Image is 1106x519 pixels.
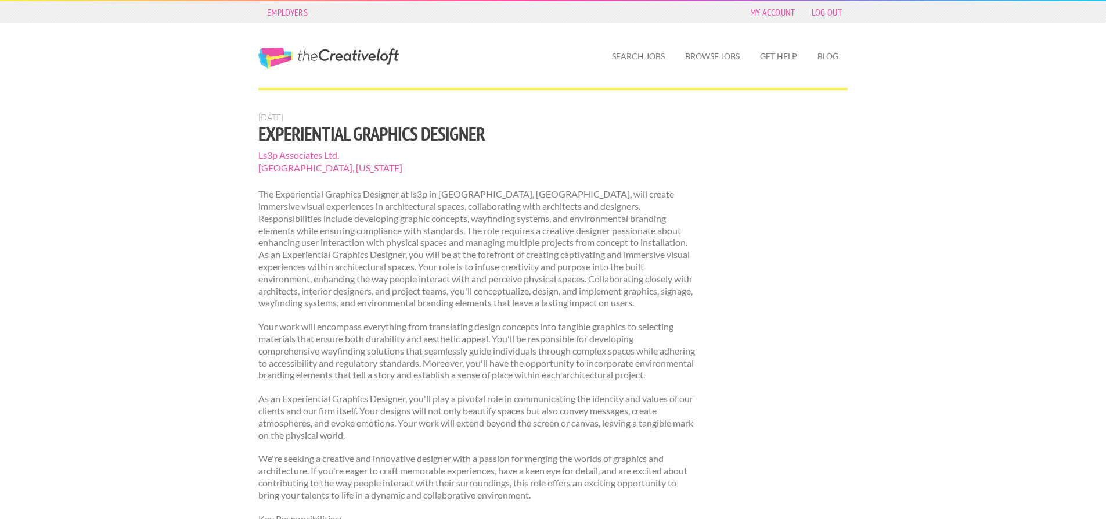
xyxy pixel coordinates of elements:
a: Log Out [806,4,848,20]
span: [DATE] [258,112,283,122]
p: The Experiential Graphics Designer at ls3p in [GEOGRAPHIC_DATA], [GEOGRAPHIC_DATA], will create i... [258,188,696,309]
span: [GEOGRAPHIC_DATA], [US_STATE] [258,162,696,174]
a: My Account [744,4,801,20]
p: Your work will encompass everything from translating design concepts into tangible graphics to se... [258,321,696,381]
a: Search Jobs [603,43,674,70]
a: Browse Jobs [676,43,749,70]
a: Blog [808,43,848,70]
p: We're seeking a creative and innovative designer with a passion for merging the worlds of graphic... [258,453,696,501]
p: As an Experiential Graphics Designer, you'll play a pivotal role in communicating the identity an... [258,393,696,441]
span: Ls3p Associates Ltd. [258,149,696,162]
a: Employers [261,4,314,20]
a: The Creative Loft [258,48,399,69]
h1: Experiential Graphics Designer [258,123,696,144]
a: Get Help [751,43,806,70]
